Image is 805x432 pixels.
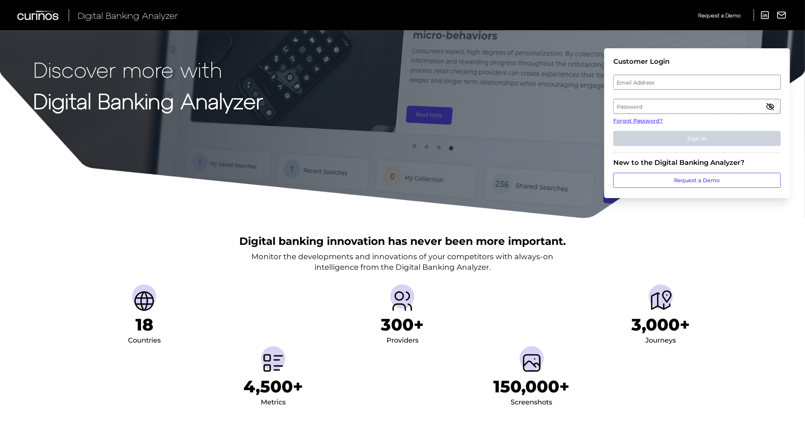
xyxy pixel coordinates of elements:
[494,377,570,397] h1: 150,000+
[128,335,161,347] div: Countries
[132,289,156,313] img: Countries
[243,377,303,397] h1: 4,500+
[520,351,544,375] img: Screenshots
[613,117,781,125] a: Forgot Password?
[698,12,740,18] span: Request a Demo
[78,10,178,21] span: Digital Banking Analyzer
[614,100,780,113] label: Password
[239,234,566,248] h2: Digital banking innovation has never been more important.
[613,131,781,146] button: Sign In
[614,75,780,89] label: Email Address
[613,57,781,66] div: Customer Login
[390,289,414,313] img: Providers
[613,158,781,167] div: New to the Digital Banking Analyzer?
[261,397,286,409] div: Metrics
[631,315,690,335] h1: 3,000+
[135,315,153,335] h1: 18
[33,57,263,81] p: Discover more with
[613,173,781,188] a: Request a Demo
[33,88,263,113] strong: Digital Banking Analyzer
[511,397,553,409] div: Screenshots
[645,335,676,347] div: Journeys
[252,251,554,272] p: Monitor the developments and innovations of your competitors with always-on intelligence from the...
[698,9,740,22] a: Request a Demo
[386,335,419,347] div: Providers
[649,289,673,313] img: Journeys
[261,351,285,375] img: Metrics
[381,315,424,335] h1: 300+
[17,11,60,20] img: Curinos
